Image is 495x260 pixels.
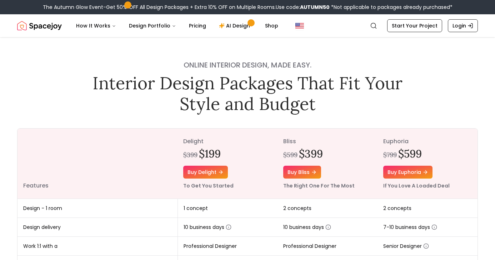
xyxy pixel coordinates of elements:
[383,205,411,212] span: 2 concepts
[183,137,272,146] p: delight
[213,19,258,33] a: AI Design
[87,73,407,114] h1: Interior Design Packages That Fit Your Style and Budget
[383,166,432,179] a: Buy euphoria
[295,21,304,30] img: United States
[183,150,197,160] div: $399
[184,224,231,231] span: 10 business days
[300,4,330,11] b: AUTUMN50
[184,242,237,250] span: Professional Designer
[17,19,62,33] a: Spacejoy
[383,150,397,160] div: $799
[87,60,407,70] h4: Online interior design, made easy.
[199,147,221,160] h2: $199
[70,19,284,33] nav: Main
[183,19,212,33] a: Pricing
[276,4,330,11] span: Use code:
[330,4,452,11] span: *Not applicable to packages already purchased*
[383,182,450,189] small: If You Love A Loaded Deal
[17,218,177,237] td: Design delivery
[387,19,442,32] a: Start Your Project
[17,237,177,256] td: Work 1:1 with a
[383,242,429,250] span: Senior Designer
[448,19,478,32] a: Login
[17,19,62,33] img: Spacejoy Logo
[283,205,311,212] span: 2 concepts
[183,182,234,189] small: To Get You Started
[123,19,182,33] button: Design Portfolio
[283,166,321,179] a: Buy bliss
[383,224,437,231] span: 7-10 business days
[43,4,452,11] div: The Autumn Glow Event-Get 50% OFF All Design Packages + Extra 10% OFF on Multiple Rooms.
[17,14,478,37] nav: Global
[283,224,331,231] span: 10 business days
[283,242,336,250] span: Professional Designer
[283,182,355,189] small: The Right One For The Most
[259,19,284,33] a: Shop
[17,199,177,218] td: Design - 1 room
[17,129,177,199] th: Features
[283,150,297,160] div: $599
[299,147,323,160] h2: $399
[383,137,472,146] p: euphoria
[398,147,422,160] h2: $599
[184,205,208,212] span: 1 concept
[183,166,228,179] a: Buy delight
[70,19,122,33] button: How It Works
[283,137,372,146] p: bliss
